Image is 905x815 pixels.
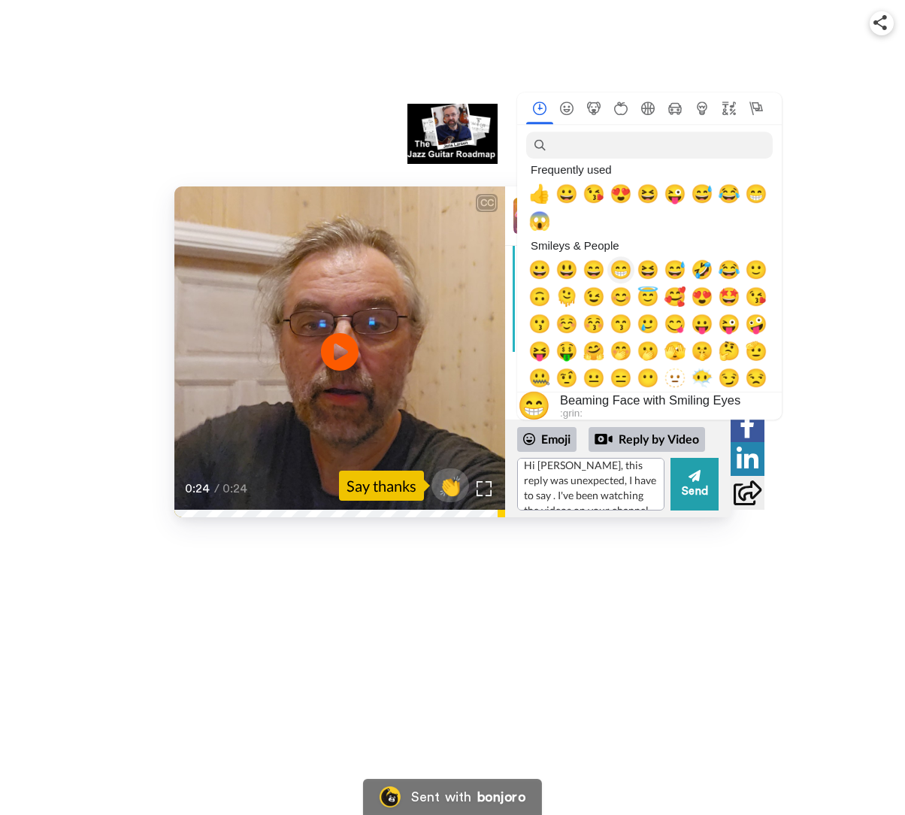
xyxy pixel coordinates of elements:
[873,15,887,30] img: ic_share.svg
[513,198,549,234] img: Profile Image
[517,458,664,511] textarea: Hi [PERSON_NAME], this reply was unexpected, I have to say . I've been watching the videos on you...
[517,427,577,451] div: Emoji
[670,458,719,511] button: Send
[222,480,249,498] span: 0:24
[407,104,498,164] img: logo
[339,471,424,501] div: Say thanks
[477,481,492,496] img: Full screen
[214,480,219,498] span: /
[505,358,731,413] div: Send [PERSON_NAME] a reply.
[589,427,705,453] div: Reply by Video
[431,474,469,498] span: 👏
[477,195,496,211] div: CC
[595,430,613,448] div: Reply by Video
[185,480,211,498] span: 0:24
[431,468,469,502] button: 👏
